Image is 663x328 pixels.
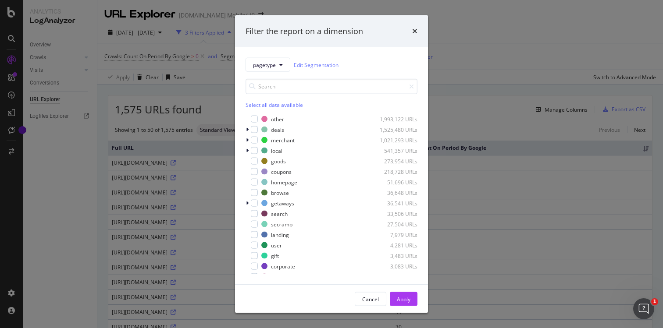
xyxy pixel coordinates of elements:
[271,136,295,144] div: merchant
[374,157,417,165] div: 273,954 URLs
[374,241,417,249] div: 4,281 URLs
[246,58,290,72] button: pagetype
[271,199,294,207] div: getaways
[374,252,417,259] div: 3,483 URLs
[374,115,417,123] div: 1,993,122 URLs
[374,189,417,196] div: 36,648 URLs
[271,189,289,196] div: browse
[397,295,410,303] div: Apply
[271,241,282,249] div: user
[271,231,289,238] div: landing
[271,168,292,175] div: coupons
[271,147,282,154] div: local
[374,273,417,280] div: 2,740 URLs
[374,147,417,154] div: 541,357 URLs
[271,273,292,280] div: occasion
[374,210,417,217] div: 33,506 URLs
[374,168,417,175] div: 218,728 URLs
[412,25,417,37] div: times
[374,231,417,238] div: 7,979 URLs
[374,199,417,207] div: 36,541 URLs
[271,115,284,123] div: other
[362,295,379,303] div: Cancel
[271,252,279,259] div: gift
[374,220,417,228] div: 27,504 URLs
[271,210,288,217] div: search
[235,15,428,313] div: modal
[271,126,284,133] div: deals
[271,157,286,165] div: goods
[633,298,654,319] iframe: Intercom live chat
[374,126,417,133] div: 1,525,480 URLs
[253,61,276,68] span: pagetype
[374,136,417,144] div: 1,021,293 URLs
[390,292,417,306] button: Apply
[374,178,417,186] div: 51,696 URLs
[294,60,339,69] a: Edit Segmentation
[246,79,417,94] input: Search
[271,178,297,186] div: homepage
[246,25,363,37] div: Filter the report on a dimension
[271,262,295,270] div: corporate
[246,101,417,109] div: Select all data available
[355,292,386,306] button: Cancel
[374,262,417,270] div: 3,083 URLs
[271,220,292,228] div: seo-amp
[651,298,658,305] span: 1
